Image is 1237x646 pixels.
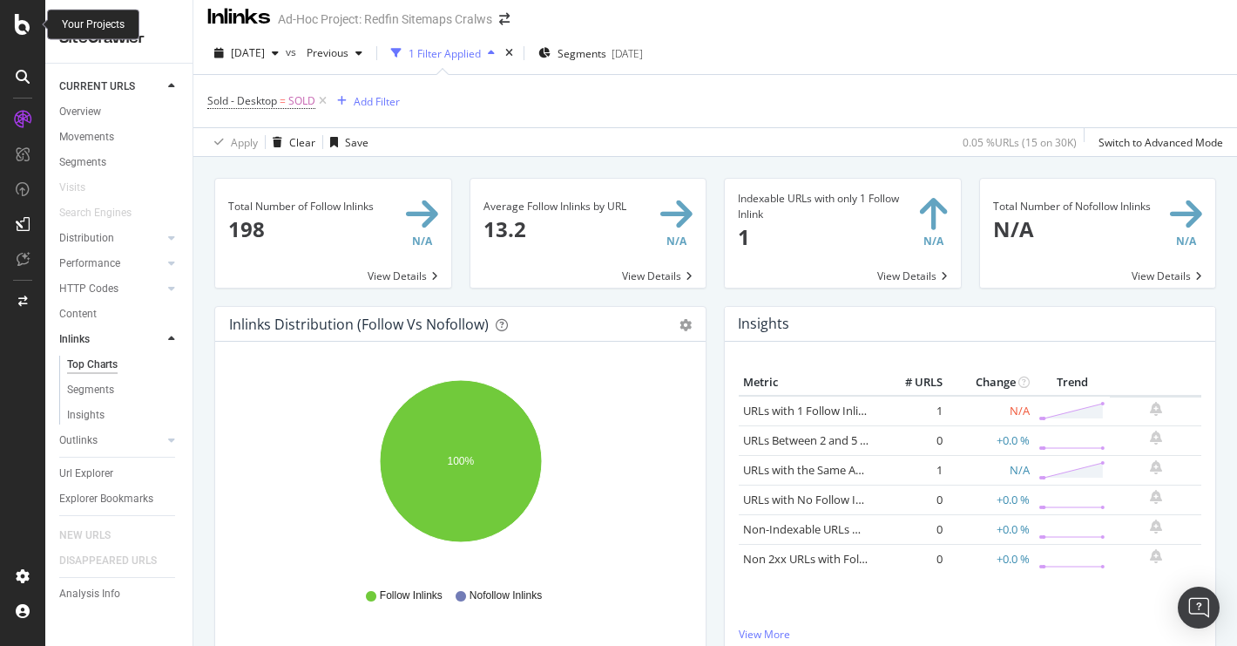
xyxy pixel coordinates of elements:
[67,406,105,425] div: Insights
[67,356,180,374] a: Top Charts
[502,44,517,62] div: times
[207,39,286,67] button: [DATE]
[288,89,315,113] span: SOLD
[59,585,120,603] div: Analysis Info
[300,39,369,67] button: Previous
[59,432,163,450] a: Outlinks
[59,465,180,483] a: Url Explorer
[207,93,277,108] span: Sold - Desktop
[286,44,300,59] span: vs
[877,485,947,514] td: 0
[1092,128,1223,156] button: Switch to Advanced Mode
[59,103,101,121] div: Overview
[1150,402,1162,416] div: bell-plus
[67,381,180,399] a: Segments
[59,229,163,248] a: Distribution
[738,312,789,336] h4: Insights
[59,153,106,172] div: Segments
[59,527,111,545] div: NEW URLS
[59,103,180,121] a: Overview
[59,229,114,248] div: Distribution
[59,305,180,323] a: Content
[384,39,502,67] button: 1 Filter Applied
[947,455,1034,485] td: N/A
[877,544,947,574] td: 0
[59,128,114,146] div: Movements
[266,128,315,156] button: Clear
[59,280,118,298] div: HTTP Codes
[345,135,368,150] div: Save
[470,588,542,603] span: Nofollow Inlinks
[59,585,180,603] a: Analysis Info
[877,455,947,485] td: 1
[1098,135,1223,150] div: Switch to Advanced Mode
[739,370,877,396] th: Metric
[323,128,368,156] button: Save
[448,455,475,467] text: 100%
[1150,460,1162,474] div: bell-plus
[59,465,113,483] div: Url Explorer
[1178,587,1220,629] div: Open Intercom Messenger
[354,94,400,109] div: Add Filter
[59,179,85,197] div: Visits
[59,255,120,273] div: Performance
[743,403,871,418] a: URLs with 1 Follow Inlink
[59,330,163,349] a: Inlinks
[278,10,492,28] div: Ad-Hoc Project: Redfin Sitemaps Cralws
[499,13,510,25] div: arrow-right-arrow-left
[1150,431,1162,445] div: bell-plus
[59,490,180,508] a: Explorer Bookmarks
[558,46,606,61] span: Segments
[330,91,400,112] button: Add Filter
[59,527,128,545] a: NEW URLS
[231,45,265,60] span: 2025 Sep. 22nd
[59,280,163,298] a: HTTP Codes
[59,255,163,273] a: Performance
[947,370,1034,396] th: Change
[947,425,1034,455] td: +0.0 %
[59,305,97,323] div: Content
[59,78,135,96] div: CURRENT URLS
[1150,520,1162,534] div: bell-plus
[739,627,1201,642] a: View More
[947,514,1034,544] td: +0.0 %
[67,381,114,399] div: Segments
[877,396,947,426] td: 1
[409,46,481,61] div: 1 Filter Applied
[1150,549,1162,563] div: bell-plus
[59,432,98,450] div: Outlinks
[947,485,1034,514] td: +0.0 %
[877,514,947,544] td: 0
[59,490,153,508] div: Explorer Bookmarks
[877,425,947,455] td: 0
[1034,370,1110,396] th: Trend
[59,552,157,570] div: DISAPPEARED URLS
[62,17,125,32] div: Your Projects
[947,544,1034,574] td: +0.0 %
[59,153,180,172] a: Segments
[743,432,930,448] a: URLs Between 2 and 5 Follow Inlinks
[59,128,180,146] a: Movements
[877,370,947,396] th: # URLS
[67,356,118,374] div: Top Charts
[743,462,964,478] a: URLs with the Same Anchor Text on Inlinks
[59,179,103,197] a: Visits
[531,39,650,67] button: Segments[DATE]
[59,78,163,96] a: CURRENT URLS
[289,135,315,150] div: Clear
[67,406,180,425] a: Insights
[59,204,149,222] a: Search Engines
[743,521,948,537] a: Non-Indexable URLs with Follow Inlinks
[963,135,1077,150] div: 0.05 % URLs ( 15 on 30K )
[300,45,348,60] span: Previous
[1150,490,1162,504] div: bell-plus
[229,316,489,333] div: Inlinks Distribution (Follow vs Nofollow)
[207,3,271,32] div: Inlinks
[380,588,443,603] span: Follow Inlinks
[679,319,692,331] div: gear
[743,492,886,507] a: URLs with No Follow Inlinks
[612,46,643,61] div: [DATE]
[947,396,1034,426] td: N/A
[207,128,258,156] button: Apply
[743,551,914,567] a: Non 2xx URLs with Follow Inlinks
